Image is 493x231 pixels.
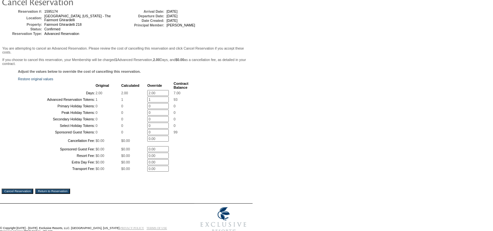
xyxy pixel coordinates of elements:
[44,32,79,36] span: Advanced Reservation
[167,9,178,13] span: [DATE]
[2,189,33,194] input: Cancel Reservation
[44,9,58,13] span: 1595174
[147,226,167,230] a: TERMS OF USE
[95,117,97,121] span: 0
[121,91,128,95] span: 2.00
[35,189,70,194] input: Return to Reservation
[95,139,104,143] span: $0.00
[44,14,111,22] span: [GEOGRAPHIC_DATA], [US_STATE] - The Fairmont Ghirardelli
[19,129,95,135] td: Sponsored Guest Tokens:
[121,167,130,171] span: $0.00
[174,91,181,95] span: 7.00
[147,84,162,87] b: Override
[174,82,188,89] b: Contract Balance
[19,123,95,129] td: Select Holiday Tokens:
[121,124,123,128] span: 0
[174,124,176,128] span: 0
[3,32,42,36] td: Reservation Type:
[121,154,130,158] span: $0.00
[121,160,130,164] span: $0.00
[19,146,95,152] td: Sponsored Guest Fee:
[18,77,53,81] a: Restore original values
[3,14,42,22] td: Location:
[174,117,176,121] span: 0
[19,153,95,159] td: Resort Fee:
[125,23,164,27] td: Principal Member:
[153,58,160,62] b: 2.00
[19,166,95,172] td: Transport Fee:
[121,104,123,108] span: 0
[125,9,164,13] td: Arrival Date:
[19,136,95,146] td: Cancellation Fee:
[121,111,123,115] span: 0
[19,110,95,115] td: Peak Holiday Tokens:
[121,130,123,134] span: 0
[95,160,104,164] span: $0.00
[44,23,81,26] span: Fairmont Ghirardelli 218
[2,58,250,66] p: If you choose to cancel this reservation, your Membership will be charged Advanced Reservation, D...
[167,14,178,18] span: [DATE]
[2,46,250,54] p: You are attempting to cancel an Advanced Reservation. Please review the cost of cancelling this r...
[167,19,178,23] span: [DATE]
[95,154,104,158] span: $0.00
[3,9,42,13] td: Reservation #:
[19,90,95,96] td: Days:
[174,104,176,108] span: 0
[121,117,123,121] span: 0
[115,58,117,62] b: 1
[95,104,97,108] span: 0
[18,69,141,73] b: Adjust the values below to override the cost of cancelling this reservation.
[95,147,104,151] span: $0.00
[174,98,178,101] span: 93
[121,139,130,143] span: $0.00
[3,23,42,26] td: Property:
[174,130,178,134] span: 99
[95,124,97,128] span: 0
[95,98,97,101] span: 1
[19,103,95,109] td: Primary Holiday Tokens:
[167,23,195,27] span: [PERSON_NAME]
[19,159,95,165] td: Extra Day Fee:
[125,19,164,23] td: Date Created:
[121,84,139,87] b: Calculated
[121,147,130,151] span: $0.00
[95,167,104,171] span: $0.00
[44,27,60,31] span: Confirmed
[19,116,95,122] td: Secondary Holiday Tokens:
[3,27,42,31] td: Status:
[95,130,97,134] span: 0
[175,58,184,62] b: $0.00
[95,84,109,87] b: Original
[174,111,176,115] span: 0
[125,14,164,18] td: Departure Date:
[120,226,144,230] a: PRIVACY POLICY
[19,97,95,102] td: Advanced Reservation Tokens:
[95,111,97,115] span: 0
[95,91,102,95] span: 2.00
[121,98,123,101] span: 1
